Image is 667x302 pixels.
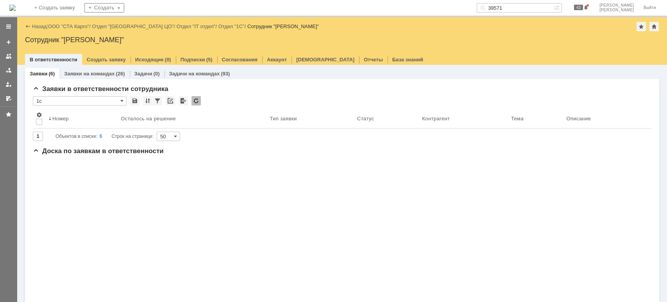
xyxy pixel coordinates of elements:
a: Мои согласования [2,92,15,105]
div: (93) [221,71,230,77]
a: Аккаунт [267,57,287,63]
a: ООО "СТА Карго" [48,23,89,29]
th: Номер [45,109,118,129]
img: logo [9,5,16,11]
span: Объектов в списке: [55,134,97,139]
a: База знаний [392,57,423,63]
div: | [46,23,48,29]
a: Назад [32,23,46,29]
a: Мои заявки [2,78,15,91]
div: Сделать домашней страницей [649,22,659,31]
div: Тема [511,116,524,122]
a: Задачи на командах [169,71,220,77]
i: Строк на странице: [55,132,154,141]
div: Экспорт списка [179,96,188,105]
th: Статус [354,109,419,129]
a: Создать заявку [87,57,126,63]
div: / [218,23,247,29]
a: Отчеты [364,57,383,63]
span: [PERSON_NAME] [599,8,634,13]
a: Подписки [181,57,205,63]
div: (0) [165,57,171,63]
span: 43 [574,5,583,10]
div: Сотрудник "[PERSON_NAME]" [25,36,659,44]
div: Описание [566,116,591,122]
a: В ответственности [30,57,77,63]
div: (0) [154,71,160,77]
div: Тип заявки [270,116,297,122]
th: Тип заявки [266,109,354,129]
span: Расширенный поиск [554,4,561,11]
div: Осталось на решение [121,116,176,122]
a: Согласования [222,57,258,63]
div: 6 [100,132,102,141]
div: Контрагент [422,116,450,122]
div: Фильтрация... [153,96,162,105]
a: Отдел "IT отдел" [177,23,216,29]
span: Настройки [36,112,42,118]
div: Статус [357,116,374,122]
div: Сохранить вид [130,96,139,105]
div: / [48,23,92,29]
a: Отдел "[GEOGRAPHIC_DATA] ЦО" [92,23,174,29]
a: Заявки на командах [2,50,15,63]
span: Заявки в ответственности сотрудника [33,85,168,93]
span: [PERSON_NAME] [599,3,634,8]
div: Сотрудник "[PERSON_NAME]" [247,23,319,29]
th: Осталось на решение [118,109,266,129]
a: Заявки [30,71,47,77]
a: [DEMOGRAPHIC_DATA] [296,57,354,63]
div: Создать [84,3,124,13]
a: Задачи [134,71,152,77]
a: Перейти на домашнюю страницу [9,5,16,11]
th: Контрагент [419,109,508,129]
div: / [92,23,177,29]
span: Доска по заявкам в ответственности [33,147,164,155]
div: (26) [116,71,125,77]
div: Скопировать ссылку на список [166,96,175,105]
div: Обновлять список [191,96,201,105]
a: Отдел "1С" [218,23,245,29]
div: / [177,23,218,29]
a: Исходящие [135,57,164,63]
th: Тема [508,109,563,129]
div: Добавить в избранное [637,22,646,31]
div: (5) [206,57,213,63]
div: Сортировка... [143,96,152,105]
a: Заявки на командах [64,71,114,77]
a: Создать заявку [2,36,15,48]
div: Номер [52,116,69,122]
div: (6) [48,71,55,77]
a: Заявки в моей ответственности [2,64,15,77]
